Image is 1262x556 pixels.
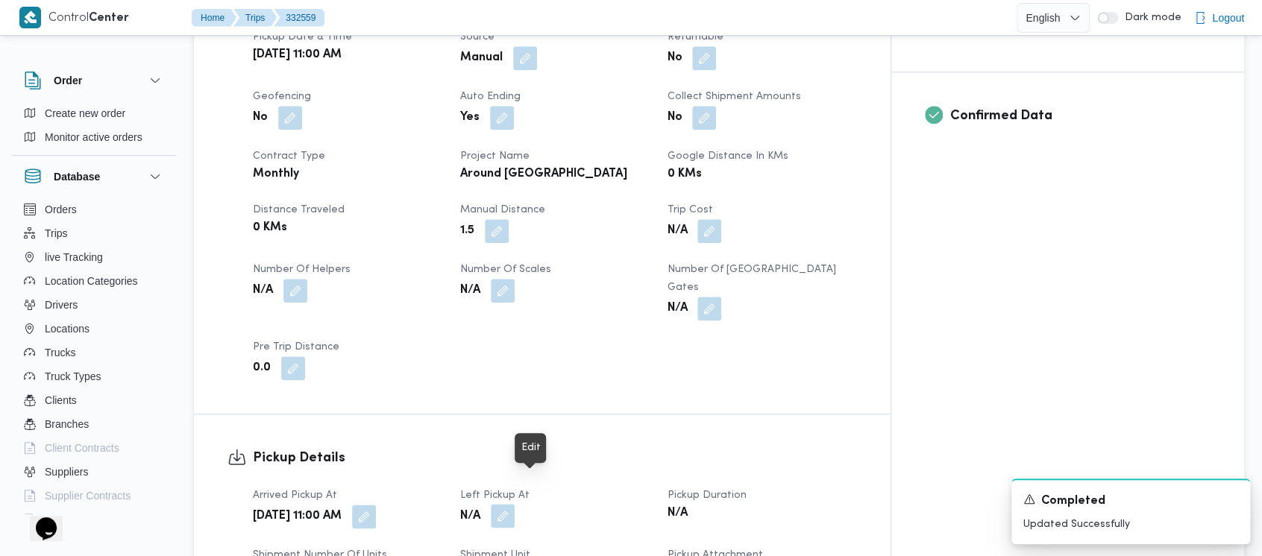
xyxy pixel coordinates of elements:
span: Truck Types [45,367,101,385]
b: Manual [460,49,503,67]
span: Client Contracts [45,439,119,457]
span: Project Name [460,151,530,161]
span: Orders [45,200,77,218]
b: [DATE] 11:00 AM [253,508,342,525]
b: 1.5 [460,222,474,240]
span: Auto Ending [460,92,521,101]
span: Suppliers [45,463,88,481]
span: Contract Type [253,151,325,161]
b: N/A [460,282,480,300]
span: Trips [45,224,68,242]
span: Pre Trip Distance [253,342,339,352]
button: Client Contracts [18,436,170,460]
b: Monthly [253,165,299,183]
button: Orders [18,198,170,221]
span: Left Pickup At [460,490,530,500]
button: live Tracking [18,245,170,269]
span: Distance Traveled [253,205,345,215]
b: N/A [667,222,687,240]
button: Monitor active orders [18,125,170,149]
button: Locations [18,317,170,341]
b: N/A [667,300,687,318]
button: Truck Types [18,364,170,388]
span: Arrived Pickup At [253,490,337,500]
span: Number of [GEOGRAPHIC_DATA] Gates [667,265,835,292]
h3: Confirmed Data [950,106,1211,126]
span: Branches [45,415,89,433]
span: Location Categories [45,272,138,290]
span: Logout [1212,9,1244,27]
div: Edit [521,439,540,457]
b: N/A [253,282,273,300]
div: Notification [1023,492,1238,511]
span: Supplier Contracts [45,487,131,505]
span: Google distance in KMs [667,151,788,161]
span: Source [460,32,495,42]
div: Database [12,198,176,520]
span: Number of Scales [460,265,551,274]
div: Order [12,101,176,155]
span: Locations [45,320,90,338]
span: Drivers [45,296,78,314]
button: Logout [1188,3,1250,33]
b: N/A [460,508,480,525]
p: Updated Successfully [1023,516,1238,532]
b: No [667,49,682,67]
span: Clients [45,391,77,409]
h3: Order [54,72,82,89]
span: Completed [1041,493,1105,511]
b: 0.0 [253,359,271,377]
button: Drivers [18,293,170,317]
button: 332559 [274,9,324,27]
span: Create new order [45,104,125,122]
span: Returnable [667,32,723,42]
button: Create new order [18,101,170,125]
b: 0 KMs [253,219,287,237]
b: Around [GEOGRAPHIC_DATA] [460,165,627,183]
button: Location Categories [18,269,170,293]
b: [DATE] 11:00 AM [253,46,342,64]
button: Home [192,9,236,27]
b: N/A [667,505,687,522]
h3: Pickup Details [253,448,857,468]
span: Number of Helpers [253,265,351,274]
button: Trips [233,9,277,27]
b: 0 KMs [667,165,701,183]
span: live Tracking [45,248,103,266]
span: Manual Distance [460,205,545,215]
b: Center [89,13,129,24]
b: No [667,109,682,127]
button: Supplier Contracts [18,484,170,508]
button: Database [24,168,164,186]
span: Trip Cost [667,205,712,215]
span: Geofencing [253,92,311,101]
iframe: chat widget [15,496,63,541]
b: Yes [460,109,480,127]
span: Monitor active orders [45,128,142,146]
button: Trips [18,221,170,245]
h3: Database [54,168,100,186]
button: Clients [18,388,170,412]
span: Devices [45,511,82,528]
button: Trucks [18,341,170,364]
span: Trucks [45,344,75,361]
button: Branches [18,412,170,436]
span: Collect Shipment Amounts [667,92,800,101]
button: Devices [18,508,170,531]
span: Dark mode [1118,12,1181,24]
button: Order [24,72,164,89]
b: No [253,109,268,127]
span: Pickup Duration [667,490,746,500]
img: X8yXhbKr1z7QwAAAABJRU5ErkJggg== [19,7,41,28]
button: Suppliers [18,460,170,484]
